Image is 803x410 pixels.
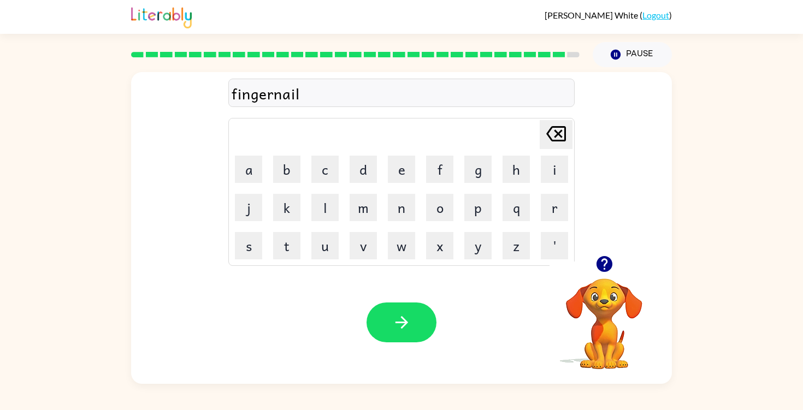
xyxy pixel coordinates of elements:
button: ' [541,232,568,259]
button: y [464,232,492,259]
span: [PERSON_NAME] White [545,10,640,20]
button: j [235,194,262,221]
button: n [388,194,415,221]
img: Literably [131,4,192,28]
video: Your browser must support playing .mp4 files to use Literably. Please try using another browser. [550,262,659,371]
button: c [311,156,339,183]
a: Logout [642,10,669,20]
button: l [311,194,339,221]
button: d [350,156,377,183]
button: f [426,156,453,183]
button: r [541,194,568,221]
div: ( ) [545,10,672,20]
button: o [426,194,453,221]
button: g [464,156,492,183]
button: u [311,232,339,259]
button: x [426,232,453,259]
button: e [388,156,415,183]
button: t [273,232,300,259]
button: a [235,156,262,183]
button: p [464,194,492,221]
button: h [503,156,530,183]
button: z [503,232,530,259]
button: v [350,232,377,259]
div: fingernail [232,82,571,105]
button: k [273,194,300,221]
button: m [350,194,377,221]
button: q [503,194,530,221]
button: w [388,232,415,259]
button: s [235,232,262,259]
button: i [541,156,568,183]
button: Pause [593,42,672,67]
button: b [273,156,300,183]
